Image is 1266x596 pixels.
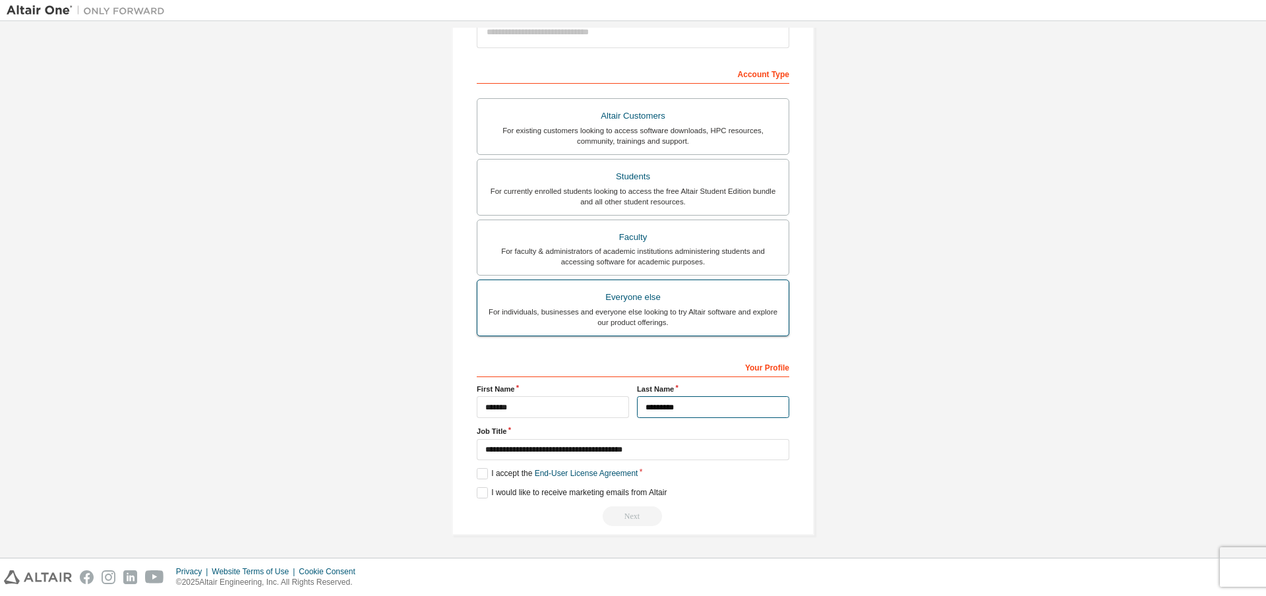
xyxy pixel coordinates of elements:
[485,186,781,207] div: For currently enrolled students looking to access the free Altair Student Edition bundle and all ...
[4,570,72,584] img: altair_logo.svg
[477,487,667,498] label: I would like to receive marketing emails from Altair
[176,577,363,588] p: © 2025 Altair Engineering, Inc. All Rights Reserved.
[80,570,94,584] img: facebook.svg
[485,246,781,267] div: For faculty & administrators of academic institutions administering students and accessing softwa...
[637,384,789,394] label: Last Name
[477,468,638,479] label: I accept the
[477,384,629,394] label: First Name
[477,426,789,436] label: Job Title
[485,228,781,247] div: Faculty
[485,288,781,307] div: Everyone else
[485,307,781,328] div: For individuals, businesses and everyone else looking to try Altair software and explore our prod...
[123,570,137,584] img: linkedin.svg
[477,63,789,84] div: Account Type
[485,107,781,125] div: Altair Customers
[102,570,115,584] img: instagram.svg
[477,506,789,526] div: Select your account type to continue
[212,566,299,577] div: Website Terms of Use
[299,566,363,577] div: Cookie Consent
[145,570,164,584] img: youtube.svg
[7,4,171,17] img: Altair One
[176,566,212,577] div: Privacy
[485,167,781,186] div: Students
[535,469,638,478] a: End-User License Agreement
[477,356,789,377] div: Your Profile
[485,125,781,146] div: For existing customers looking to access software downloads, HPC resources, community, trainings ...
